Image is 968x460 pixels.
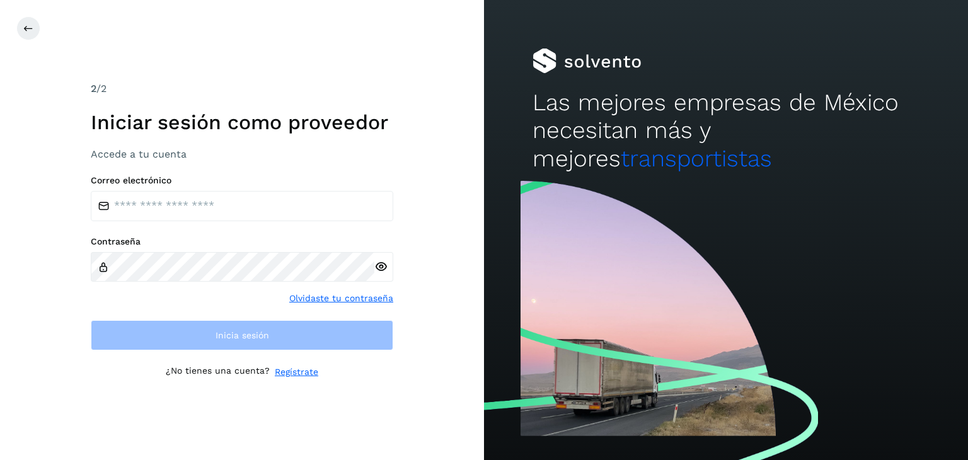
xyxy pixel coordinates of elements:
h3: Accede a tu cuenta [91,148,393,160]
h1: Iniciar sesión como proveedor [91,110,393,134]
span: 2 [91,83,96,95]
a: Regístrate [275,365,318,379]
span: transportistas [621,145,772,172]
label: Contraseña [91,236,393,247]
span: Inicia sesión [216,331,269,340]
div: /2 [91,81,393,96]
label: Correo electrónico [91,175,393,186]
h2: Las mejores empresas de México necesitan más y mejores [533,89,919,173]
a: Olvidaste tu contraseña [289,292,393,305]
p: ¿No tienes una cuenta? [166,365,270,379]
button: Inicia sesión [91,320,393,350]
